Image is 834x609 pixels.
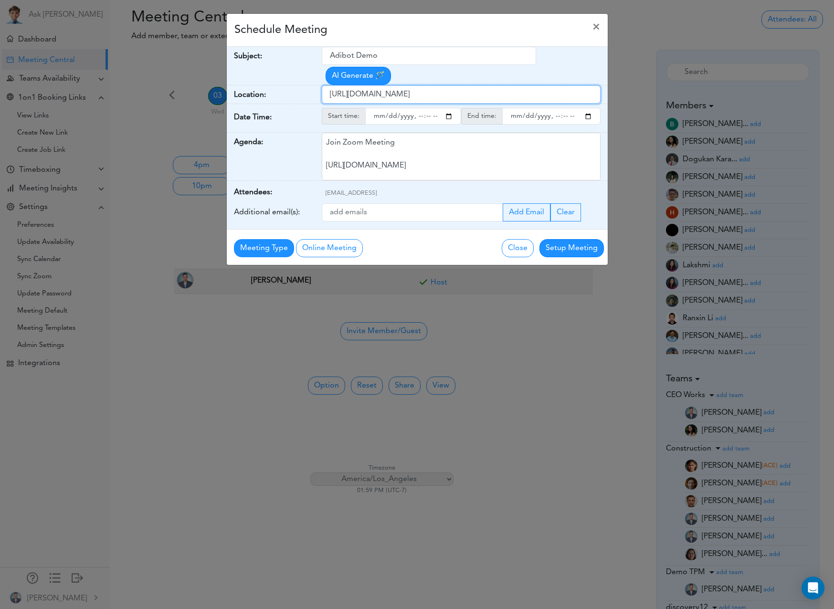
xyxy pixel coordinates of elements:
[234,239,294,257] button: Meeting Type
[322,133,601,180] div: Join Zoom Meeting [URL][DOMAIN_NAME] Meeting ID: 6503929270 Passcode: null
[802,577,824,599] div: Open Intercom Messenger
[502,108,601,125] input: endtime
[502,239,534,257] button: Close
[539,239,604,257] button: Setup Meeting
[296,239,363,257] button: Online Meeting
[326,67,391,85] button: AI Generate 🪄
[365,108,461,125] input: starttime
[326,190,377,196] span: [EMAIL_ADDRESS]
[550,203,581,221] button: Clear
[461,108,503,125] span: End time:
[234,203,300,221] label: Additional email(s):
[322,108,366,125] span: Start time:
[503,203,550,221] button: Add Email
[592,21,600,33] span: ×
[585,14,608,41] button: Close
[234,91,266,99] strong: Location:
[234,138,263,146] strong: Agenda:
[234,21,327,39] h4: Schedule Meeting
[234,52,262,60] strong: Subject:
[234,189,272,196] strong: Attendees:
[234,114,272,121] strong: Date Time:
[322,203,503,221] input: Recipient's email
